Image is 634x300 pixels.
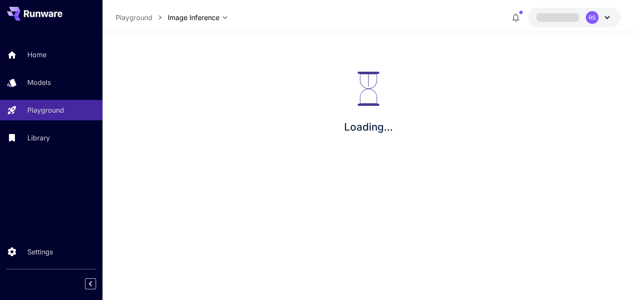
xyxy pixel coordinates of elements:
nav: breadcrumb [116,12,168,23]
a: Playground [116,12,152,23]
p: Library [27,133,50,143]
div: Collapse sidebar [91,276,102,291]
div: RS [586,11,599,24]
span: Image Inference [168,12,219,23]
button: Collapse sidebar [85,278,96,289]
p: Models [27,77,51,87]
button: RS [528,8,621,27]
p: Playground [27,105,64,115]
p: Home [27,50,47,60]
p: Settings [27,247,53,257]
p: Loading... [344,119,393,135]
